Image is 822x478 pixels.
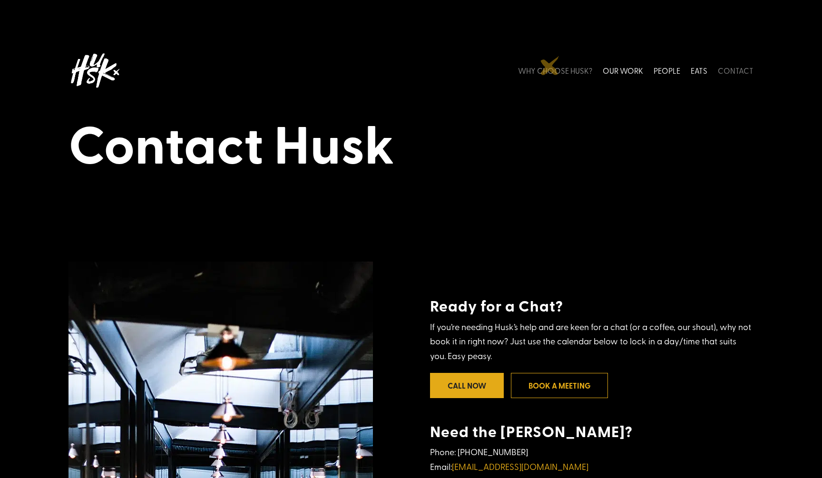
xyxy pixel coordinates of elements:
[452,460,588,472] a: [EMAIL_ADDRESS][DOMAIN_NAME]
[691,49,707,92] a: EATS
[430,373,504,398] a: Call Now
[511,373,608,398] a: Book a meeting
[430,422,753,445] h4: Need the [PERSON_NAME]?
[654,49,680,92] a: PEOPLE
[430,296,753,319] h4: Ready for a Chat?
[718,49,753,92] a: CONTACT
[68,49,121,92] img: Husk logo
[430,320,753,363] p: If you’re needing Husk’s help and are keen for a chat (or a coffee, our shout), why not book it i...
[603,49,643,92] a: OUR WORK
[518,49,592,92] a: WHY CHOOSE HUSK?
[68,112,753,179] h1: Contact Husk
